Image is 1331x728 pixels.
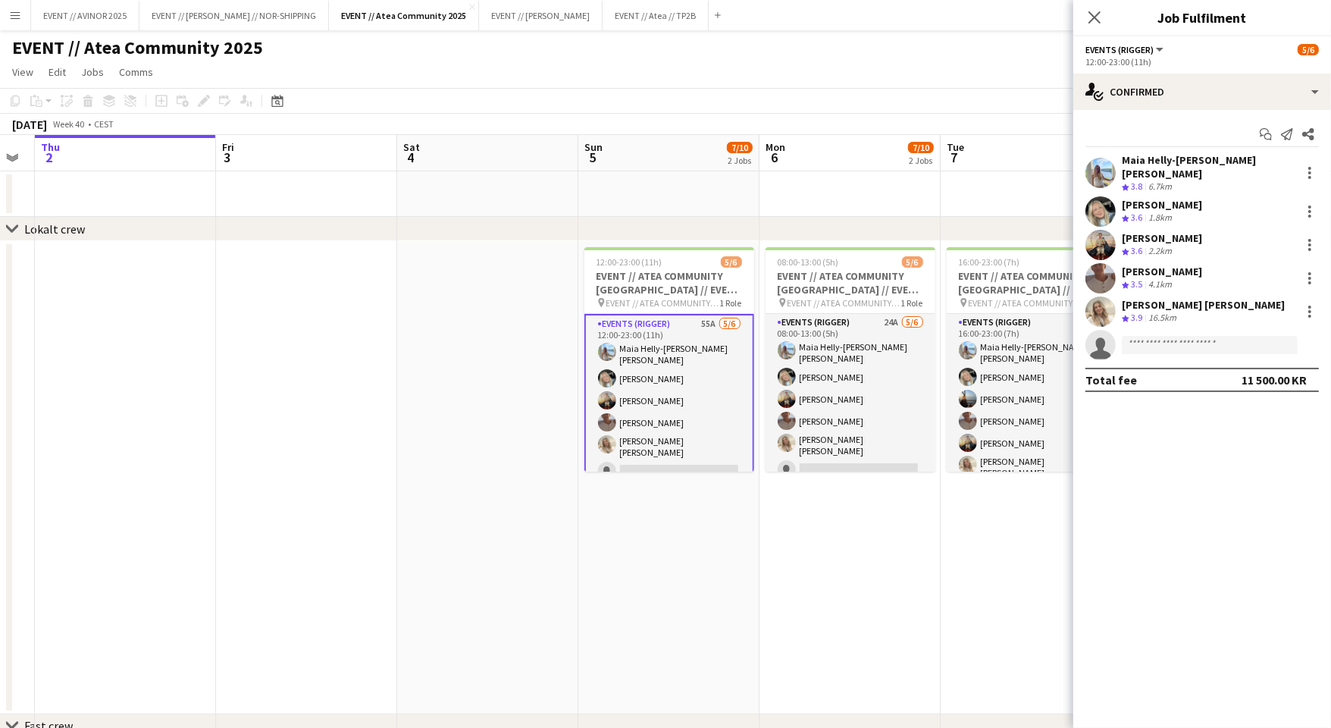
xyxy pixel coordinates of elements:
span: 3.9 [1131,312,1142,323]
div: 2 Jobs [909,155,933,166]
span: 5/6 [902,256,923,268]
span: 4 [401,149,420,166]
div: 2 Jobs [728,155,752,166]
span: 3.6 [1131,245,1142,256]
span: Edit [49,65,66,79]
h3: EVENT // ATEA COMMUNITY [GEOGRAPHIC_DATA] // EVENT CREW [947,269,1116,297]
div: 4.1km [1145,278,1175,291]
h3: Job Fulfilment [1073,8,1331,27]
span: EVENT // ATEA COMMUNITY [GEOGRAPHIC_DATA] // EVENT CREW [969,297,1082,309]
button: EVENT // Atea // TP2B [603,1,709,30]
button: EVENT // [PERSON_NAME] // NOR-SHIPPING [139,1,329,30]
div: 11 500.00 KR [1242,372,1307,388]
span: Sat [403,140,420,154]
span: 3.6 [1131,212,1142,223]
div: [DATE] [12,117,47,132]
span: Jobs [81,65,104,79]
div: Total fee [1085,372,1137,388]
span: Tue [947,140,964,154]
span: 3.8 [1131,180,1142,192]
span: Fri [222,140,234,154]
span: Week 40 [50,118,88,130]
span: EVENT // ATEA COMMUNITY [GEOGRAPHIC_DATA] // EVENT CREW [788,297,901,309]
div: [PERSON_NAME] [1122,231,1202,245]
div: 1.8km [1145,212,1175,224]
app-card-role: Events (Rigger)6/616:00-23:00 (7h)Maia Helly-[PERSON_NAME] [PERSON_NAME][PERSON_NAME][PERSON_NAME... [947,314,1116,485]
app-job-card: 12:00-23:00 (11h)5/6EVENT // ATEA COMMUNITY [GEOGRAPHIC_DATA] // EVENT CREW EVENT // ATEA COMMUNI... [584,247,754,472]
a: Edit [42,62,72,82]
span: 08:00-13:00 (5h) [778,256,839,268]
span: View [12,65,33,79]
span: 7 [944,149,964,166]
span: 7/10 [727,142,753,153]
span: 5 [582,149,603,166]
div: [PERSON_NAME] [1122,265,1202,278]
a: View [6,62,39,82]
app-job-card: 08:00-13:00 (5h)5/6EVENT // ATEA COMMUNITY [GEOGRAPHIC_DATA] // EVENT CREW EVENT // ATEA COMMUNIT... [766,247,935,472]
span: Events (Rigger) [1085,44,1154,55]
div: 12:00-23:00 (11h) [1085,56,1319,67]
span: 12:00-23:00 (11h) [597,256,662,268]
span: 6 [763,149,785,166]
button: EVENT // AVINOR 2025 [31,1,139,30]
div: 6.7km [1145,180,1175,193]
span: Sun [584,140,603,154]
span: 3 [220,149,234,166]
span: 16:00-23:00 (7h) [959,256,1020,268]
h1: EVENT // Atea Community 2025 [12,36,263,59]
div: Maia Helly-[PERSON_NAME] [PERSON_NAME] [1122,153,1295,180]
button: Events (Rigger) [1085,44,1166,55]
div: [PERSON_NAME] [PERSON_NAME] [1122,298,1285,312]
span: Comms [119,65,153,79]
span: 3.5 [1131,278,1142,290]
span: 1 Role [901,297,923,309]
span: Mon [766,140,785,154]
h3: EVENT // ATEA COMMUNITY [GEOGRAPHIC_DATA] // EVENT CREW [766,269,935,297]
span: 7/10 [908,142,934,153]
a: Jobs [75,62,110,82]
span: 5/6 [721,256,742,268]
app-card-role: Events (Rigger)55A5/612:00-23:00 (11h)Maia Helly-[PERSON_NAME] [PERSON_NAME][PERSON_NAME][PERSON_... [584,314,754,488]
a: Comms [113,62,159,82]
div: Lokalt crew [24,221,85,237]
span: 5/6 [1298,44,1319,55]
div: [PERSON_NAME] [1122,198,1202,212]
span: 2 [39,149,60,166]
span: 1 Role [720,297,742,309]
button: EVENT // Atea Community 2025 [329,1,479,30]
app-card-role: Events (Rigger)24A5/608:00-13:00 (5h)Maia Helly-[PERSON_NAME] [PERSON_NAME][PERSON_NAME][PERSON_N... [766,314,935,485]
app-job-card: 16:00-23:00 (7h)6/6EVENT // ATEA COMMUNITY [GEOGRAPHIC_DATA] // EVENT CREW EVENT // ATEA COMMUNIT... [947,247,1116,472]
div: 2.2km [1145,245,1175,258]
div: 16.5km [1145,312,1179,325]
span: Thu [41,140,60,154]
button: EVENT // [PERSON_NAME] [479,1,603,30]
div: CEST [94,118,114,130]
h3: EVENT // ATEA COMMUNITY [GEOGRAPHIC_DATA] // EVENT CREW [584,269,754,297]
div: Confirmed [1073,74,1331,110]
span: EVENT // ATEA COMMUNITY [GEOGRAPHIC_DATA] // EVENT CREW [606,297,720,309]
